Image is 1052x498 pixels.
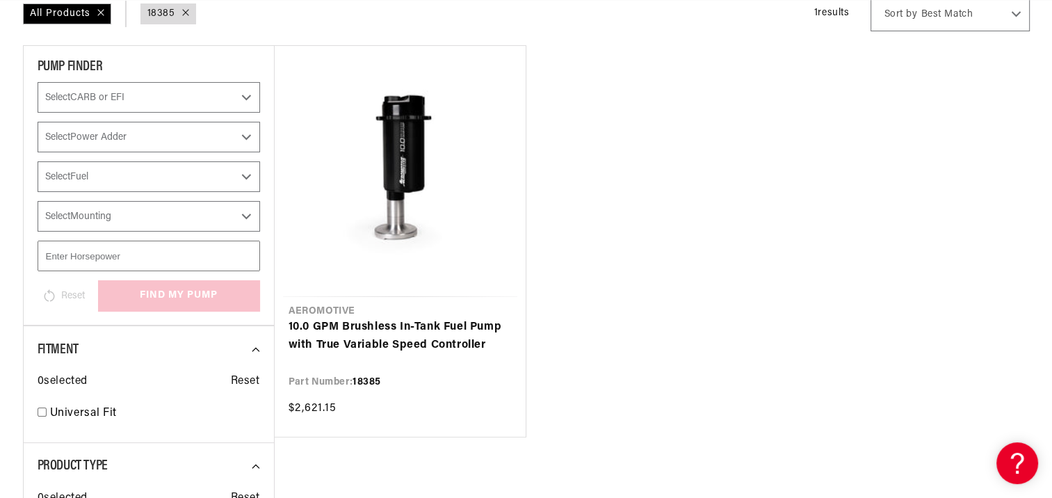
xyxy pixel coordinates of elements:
select: Mounting [38,201,260,232]
span: 0 selected [38,373,88,391]
span: Reset [231,373,260,391]
span: Fitment [38,343,79,357]
a: Universal Fit [50,405,260,423]
a: 10.0 GPM Brushless In-Tank Fuel Pump with True Variable Speed Controller [289,319,512,354]
select: Fuel [38,161,260,192]
a: 18385 [147,6,175,22]
span: PUMP FINDER [38,60,103,74]
span: Product Type [38,459,108,473]
select: Power Adder [38,122,260,152]
div: All Products [23,3,111,24]
input: Enter Horsepower [38,241,260,271]
span: Sort by [884,8,918,22]
select: CARB or EFI [38,82,260,113]
span: 1 results [814,8,850,18]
